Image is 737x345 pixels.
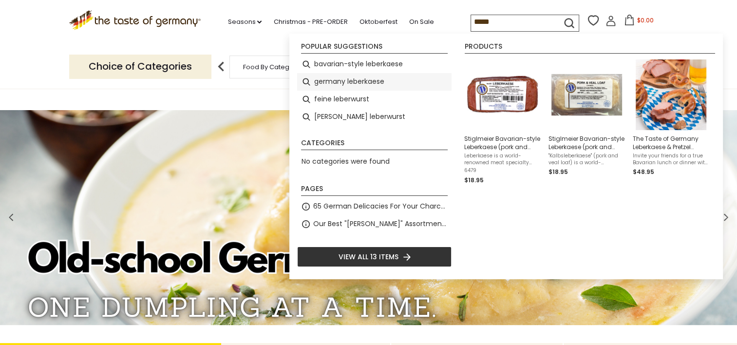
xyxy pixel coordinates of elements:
li: View all 13 items [297,247,452,267]
p: Choice of Categories [69,55,211,78]
li: The Taste of Germany Leberkaese & Pretzel Collection [629,56,713,189]
li: Categories [301,139,448,150]
button: $0.00 [618,15,660,29]
li: Stiglmeier Bavarian-style Leberkaese (pork and beef), 2 lbs. [460,56,545,189]
img: previous arrow [211,57,231,77]
span: View all 13 items [339,251,398,262]
li: Popular suggestions [301,43,448,54]
span: The Taste of Germany Leberkaese & Pretzel Collection [633,134,709,151]
a: Food By Category [243,63,300,71]
span: $48.95 [633,168,654,176]
span: Stiglmeier Bavarian-style Leberkaese (pork and veal), 2 lbs. [548,134,625,151]
a: The Taste of Germany Leberkaese & Pretzel CollectionInvite your friends for a true Bavarian lunch... [633,59,709,185]
li: bavarian-style leberkaese [297,56,452,73]
span: $18.95 [464,176,484,184]
li: Pages [301,185,448,196]
div: Instant Search Results [289,34,723,279]
li: feine leberwurst [297,91,452,108]
li: Our Best "[PERSON_NAME]" Assortment: 33 Choices For The Grillabend [297,215,452,233]
span: No categories were found [302,156,390,166]
span: 6479 [464,167,541,174]
span: Leberkaese is a world-renowned meat specialty from [GEOGRAPHIC_DATA]. It's finely ground pork and... [464,153,541,166]
li: 65 German Delicacies For Your Charcuterie Board [297,198,452,215]
li: grobe leberwurst [297,108,452,126]
a: Our Best "[PERSON_NAME]" Assortment: 33 Choices For The Grillabend [313,218,448,230]
a: On Sale [409,17,434,27]
li: germany leberkaese [297,73,452,91]
span: "Kalbsleberkaese" (pork and veal loaf) is a world-renowned meat specialty from [GEOGRAPHIC_DATA].... [548,153,625,166]
a: 65 German Delicacies For Your Charcuterie Board [313,201,448,212]
span: $18.95 [548,168,568,176]
span: Stiglmeier Bavarian-style Leberkaese (pork and beef), 2 lbs. [464,134,541,151]
span: Invite your friends for a true Bavarian lunch or dinner with this combination of a 2 lbs. Leberkä... [633,153,709,166]
a: Seasons [227,17,262,27]
a: Oktoberfest [359,17,397,27]
span: $0.00 [637,16,653,24]
a: Stiglmeier Bavarian-style Leberkaese (pork and veal), 2 lbs."Kalbsleberkaese" (pork and veal loaf... [548,59,625,185]
a: Stiglmeier Bavarian-style Leberkaese (pork and beef), 2 lbs.Leberkaese is a world-renowned meat s... [464,59,541,185]
a: Christmas - PRE-ORDER [273,17,347,27]
li: Stiglmeier Bavarian-style Leberkaese (pork and veal), 2 lbs. [545,56,629,189]
li: Products [465,43,715,54]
